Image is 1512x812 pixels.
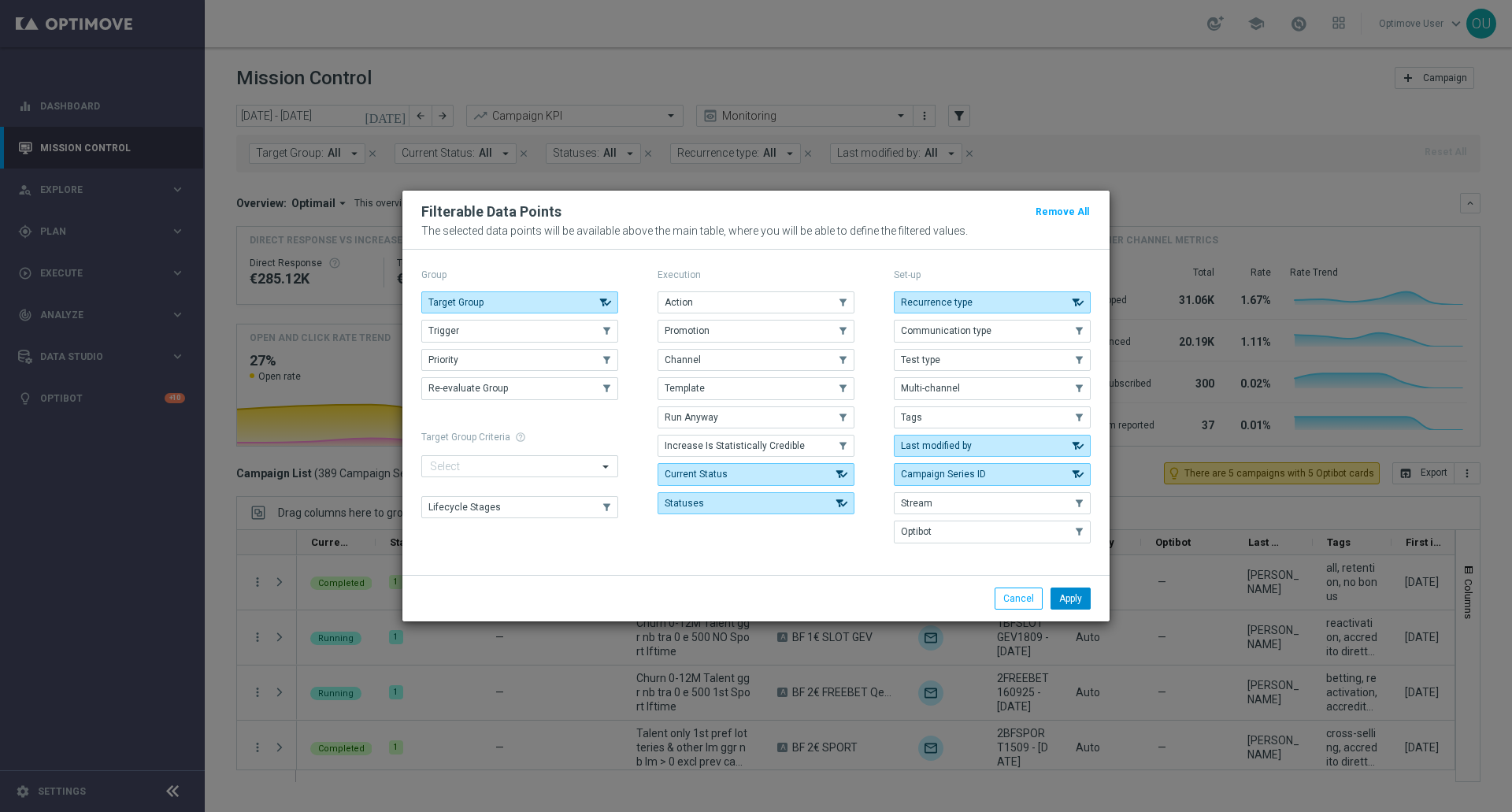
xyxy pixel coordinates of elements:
button: Run Anyway [658,406,854,428]
button: Trigger [421,320,618,342]
h1: Target Group Criteria [421,432,618,443]
button: Action [658,291,854,313]
span: Last modified by [901,440,972,451]
span: help_outline [515,432,526,443]
span: Template [665,383,705,394]
button: Test type [894,349,1091,371]
button: Campaign Series ID [894,463,1091,485]
span: Current Status [665,469,728,480]
button: Increase Is Statistically Credible [658,435,854,457]
button: Tags [894,406,1091,428]
span: Recurrence type [901,297,973,308]
span: Campaign Series ID [901,469,986,480]
button: Stream [894,492,1091,514]
h2: Filterable Data Points [421,202,561,221]
button: Last modified by [894,435,1091,457]
button: Re-evaluate Group [421,377,618,399]
button: Recurrence type [894,291,1091,313]
p: Execution [658,269,854,281]
button: Target Group [421,291,618,313]
button: Multi-channel [894,377,1091,399]
button: Lifecycle Stages [421,496,618,518]
button: Cancel [995,588,1043,610]
span: Run Anyway [665,412,718,423]
span: Channel [665,354,701,365]
span: Communication type [901,325,991,336]
span: Lifecycle Stages [428,502,501,513]
button: Apply [1051,588,1091,610]
button: Priority [421,349,618,371]
span: Statuses [665,498,704,509]
span: Re-evaluate Group [428,383,508,394]
span: Trigger [428,325,459,336]
button: Statuses [658,492,854,514]
span: Action [665,297,693,308]
p: Group [421,269,618,281]
span: Promotion [665,325,710,336]
span: Stream [901,498,932,509]
span: Optibot [901,526,932,537]
button: Communication type [894,320,1091,342]
button: Promotion [658,320,854,342]
button: Channel [658,349,854,371]
span: Increase Is Statistically Credible [665,440,805,451]
p: Set-up [894,269,1091,281]
span: Target Group [428,297,484,308]
button: Remove All [1034,203,1091,221]
span: Tags [901,412,922,423]
p: The selected data points will be available above the main table, where you will be able to define... [421,224,1091,237]
button: Current Status [658,463,854,485]
span: Priority [428,354,458,365]
span: Multi-channel [901,383,960,394]
button: Optibot [894,521,1091,543]
button: Template [658,377,854,399]
span: Test type [901,354,940,365]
